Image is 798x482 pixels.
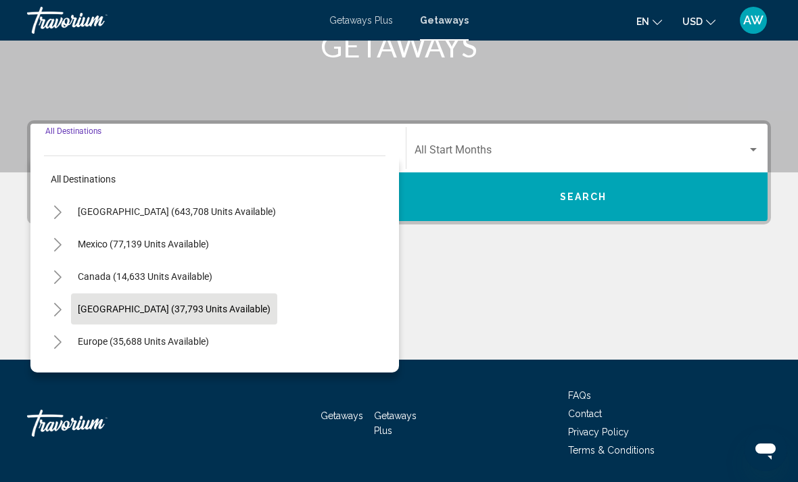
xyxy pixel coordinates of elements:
[44,263,71,290] button: Toggle Canada (14,633 units available)
[44,295,71,322] button: Toggle Caribbean & Atlantic Islands (37,793 units available)
[78,271,212,282] span: Canada (14,633 units available)
[44,198,71,225] button: Toggle United States (643,708 units available)
[44,164,385,195] button: All destinations
[636,11,662,31] button: Change language
[560,192,607,203] span: Search
[78,304,271,314] span: [GEOGRAPHIC_DATA] (37,793 units available)
[78,239,209,249] span: Mexico (77,139 units available)
[568,390,591,401] a: FAQs
[51,174,116,185] span: All destinations
[329,15,393,26] a: Getaways Plus
[420,15,469,26] a: Getaways
[374,410,417,436] a: Getaways Plus
[44,328,71,355] button: Toggle Europe (35,688 units available)
[682,16,703,27] span: USD
[78,206,276,217] span: [GEOGRAPHIC_DATA] (643,708 units available)
[568,427,629,437] a: Privacy Policy
[71,261,219,292] button: Canada (14,633 units available)
[30,124,768,221] div: Search widget
[44,360,71,387] button: Toggle Australia (3,038 units available)
[71,228,216,260] button: Mexico (77,139 units available)
[682,11,715,31] button: Change currency
[27,7,316,34] a: Travorium
[568,445,655,456] a: Terms & Conditions
[71,358,218,389] button: Australia (3,038 units available)
[321,410,363,421] a: Getaways
[636,16,649,27] span: en
[744,428,787,471] iframe: Button to launch messaging window
[78,336,209,347] span: Europe (35,688 units available)
[27,403,162,443] a: Travorium
[399,172,768,221] button: Search
[568,408,602,419] a: Contact
[743,14,764,27] span: AW
[71,196,283,227] button: [GEOGRAPHIC_DATA] (643,708 units available)
[44,231,71,258] button: Toggle Mexico (77,139 units available)
[71,293,277,324] button: [GEOGRAPHIC_DATA] (37,793 units available)
[736,6,771,34] button: User Menu
[71,326,216,357] button: Europe (35,688 units available)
